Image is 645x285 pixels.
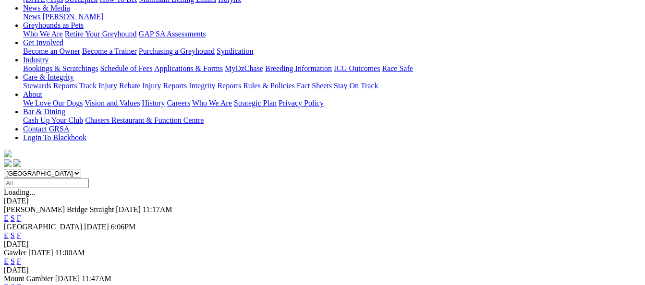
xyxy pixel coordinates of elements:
span: [GEOGRAPHIC_DATA] [4,223,82,231]
a: E [4,257,9,265]
a: F [17,257,21,265]
a: Strategic Plan [234,99,277,107]
a: Track Injury Rebate [79,82,140,90]
a: Fact Sheets [297,82,332,90]
span: [PERSON_NAME] Bridge Straight [4,205,114,214]
a: Who We Are [192,99,232,107]
a: Industry [23,56,49,64]
a: GAP SA Assessments [139,30,206,38]
input: Select date [4,178,89,188]
a: Purchasing a Greyhound [139,47,215,55]
div: Bar & Dining [23,116,641,125]
a: S [11,214,15,222]
div: Care & Integrity [23,82,641,90]
a: Who We Are [23,30,63,38]
span: [DATE] [55,274,80,283]
span: 11:00AM [55,249,85,257]
a: Schedule of Fees [100,64,152,72]
span: Loading... [4,188,35,196]
a: E [4,214,9,222]
a: Retire Your Greyhound [65,30,137,38]
a: S [11,257,15,265]
div: Industry [23,64,641,73]
a: Bar & Dining [23,107,65,116]
div: Get Involved [23,47,641,56]
div: [DATE] [4,197,641,205]
span: [DATE] [84,223,109,231]
div: About [23,99,641,107]
a: ICG Outcomes [334,64,380,72]
a: Login To Blackbook [23,133,86,142]
a: About [23,90,42,98]
span: 11:47AM [82,274,111,283]
span: Gawler [4,249,26,257]
a: Become an Owner [23,47,80,55]
a: Stewards Reports [23,82,77,90]
a: Breeding Information [265,64,332,72]
div: News & Media [23,12,641,21]
span: 6:06PM [111,223,136,231]
span: [DATE] [28,249,53,257]
a: Contact GRSA [23,125,69,133]
a: Integrity Reports [189,82,241,90]
a: MyOzChase [225,64,263,72]
a: Applications & Forms [154,64,223,72]
a: Careers [167,99,190,107]
a: F [17,231,21,239]
a: News [23,12,40,21]
a: Greyhounds as Pets [23,21,84,29]
a: [PERSON_NAME] [42,12,103,21]
div: [DATE] [4,240,641,249]
a: Injury Reports [142,82,187,90]
div: Greyhounds as Pets [23,30,641,38]
a: Chasers Restaurant & Function Centre [85,116,204,124]
a: News & Media [23,4,70,12]
img: facebook.svg [4,159,12,167]
a: Syndication [217,47,253,55]
a: S [11,231,15,239]
a: We Love Our Dogs [23,99,83,107]
span: 11:17AM [143,205,172,214]
a: Cash Up Your Club [23,116,83,124]
img: logo-grsa-white.png [4,150,12,157]
a: Rules & Policies [243,82,295,90]
a: History [142,99,165,107]
a: Become a Trainer [82,47,137,55]
a: Bookings & Scratchings [23,64,98,72]
img: twitter.svg [13,159,21,167]
a: Vision and Values [85,99,140,107]
div: [DATE] [4,266,641,274]
a: Stay On Track [334,82,378,90]
a: E [4,231,9,239]
a: Race Safe [382,64,413,72]
a: Get Involved [23,38,63,47]
a: F [17,214,21,222]
a: Care & Integrity [23,73,74,81]
span: [DATE] [116,205,141,214]
span: Mount Gambier [4,274,53,283]
a: Privacy Policy [279,99,324,107]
